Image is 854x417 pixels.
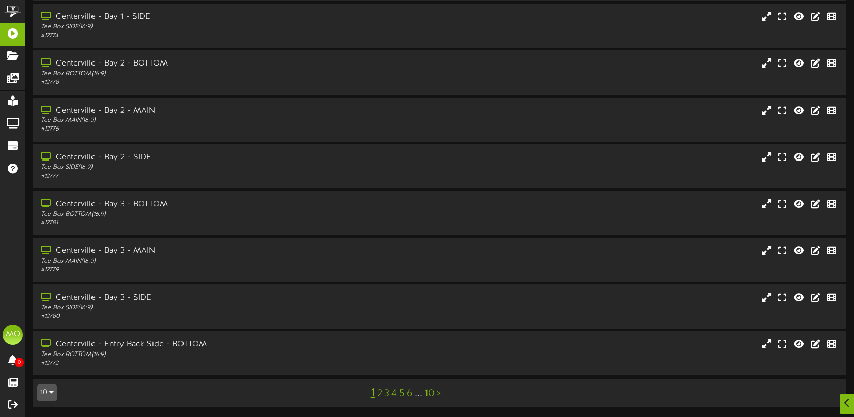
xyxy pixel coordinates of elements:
div: # 12774 [41,31,364,40]
div: # 12780 [41,312,364,321]
div: MO [3,325,23,345]
div: # 12777 [41,172,364,181]
div: Tee Box BOTTOM ( 16:9 ) [41,350,364,359]
div: # 12779 [41,266,364,274]
a: > [437,388,441,399]
button: 10 [37,384,57,401]
div: Tee Box BOTTOM ( 16:9 ) [41,210,364,219]
div: # 12781 [41,219,364,228]
div: Tee Box SIDE ( 16:9 ) [41,163,364,172]
a: 1 [371,387,375,400]
a: 4 [391,388,397,399]
a: 6 [407,388,413,399]
a: 10 [424,388,435,399]
div: # 12778 [41,78,364,87]
div: Tee Box MAIN ( 16:9 ) [41,116,364,125]
div: Tee Box SIDE ( 16:9 ) [41,304,364,312]
div: # 12776 [41,125,364,134]
a: 2 [377,388,382,399]
div: Centerville - Bay 3 - MAIN [41,245,364,257]
div: # 12772 [41,359,364,368]
div: Centerville - Entry Back Side - BOTTOM [41,339,364,350]
div: Tee Box BOTTOM ( 16:9 ) [41,70,364,78]
div: Tee Box SIDE ( 16:9 ) [41,23,364,31]
div: Centerville - Bay 1 - SIDE [41,11,364,23]
div: Centerville - Bay 3 - SIDE [41,292,364,304]
div: Centerville - Bay 3 - BOTTOM [41,199,364,210]
div: Centerville - Bay 2 - BOTTOM [41,58,364,70]
a: 5 [399,388,405,399]
div: Centerville - Bay 2 - SIDE [41,152,364,164]
a: ... [415,388,422,399]
div: Tee Box MAIN ( 16:9 ) [41,257,364,266]
a: 3 [384,388,389,399]
span: 0 [15,358,24,367]
div: Centerville - Bay 2 - MAIN [41,105,364,117]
